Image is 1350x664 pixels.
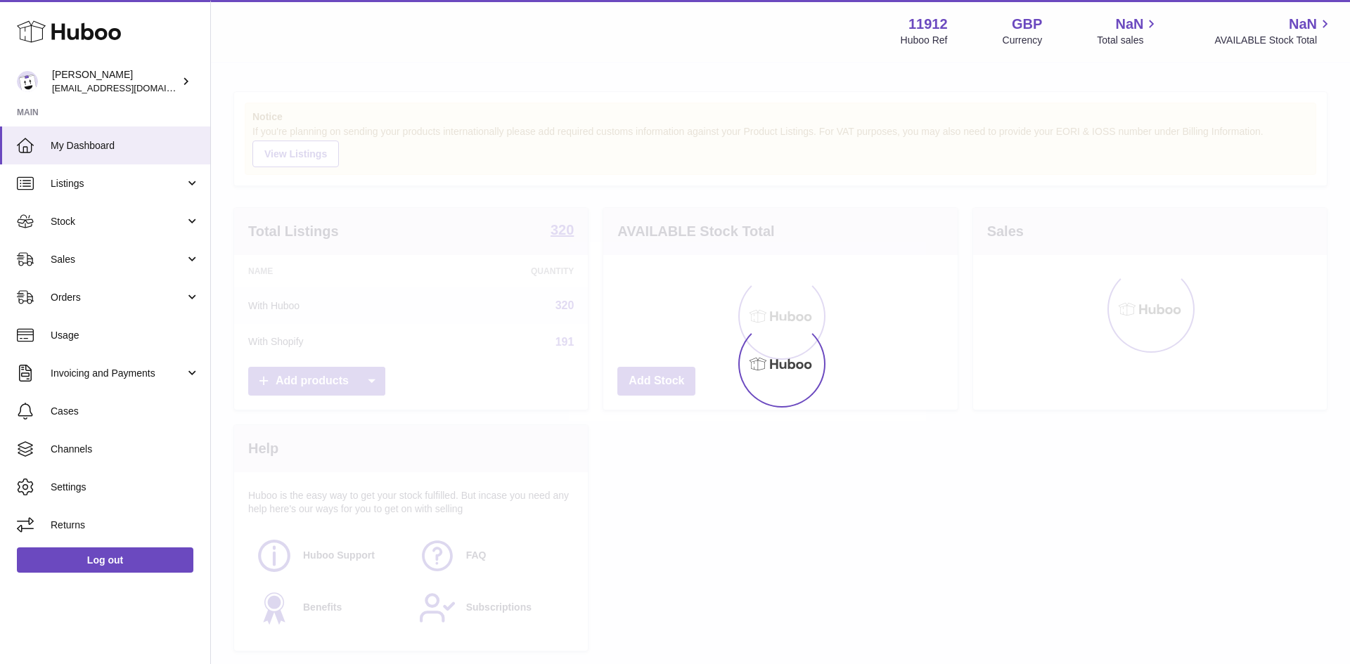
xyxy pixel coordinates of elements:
span: NaN [1115,15,1143,34]
span: Listings [51,177,185,190]
span: Total sales [1097,34,1159,47]
span: Channels [51,443,200,456]
div: Huboo Ref [901,34,948,47]
strong: 11912 [908,15,948,34]
span: Orders [51,291,185,304]
span: Returns [51,519,200,532]
div: Currency [1003,34,1043,47]
span: Settings [51,481,200,494]
span: Invoicing and Payments [51,367,185,380]
span: AVAILABLE Stock Total [1214,34,1333,47]
a: NaN AVAILABLE Stock Total [1214,15,1333,47]
span: [EMAIL_ADDRESS][DOMAIN_NAME] [52,82,207,93]
a: Log out [17,547,193,573]
img: internalAdmin-11912@internal.huboo.com [17,71,38,92]
span: Sales [51,253,185,266]
a: NaN Total sales [1097,15,1159,47]
span: Cases [51,405,200,418]
span: Usage [51,329,200,342]
span: Stock [51,215,185,228]
span: My Dashboard [51,139,200,152]
strong: GBP [1012,15,1042,34]
span: NaN [1289,15,1317,34]
div: [PERSON_NAME] [52,68,179,95]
